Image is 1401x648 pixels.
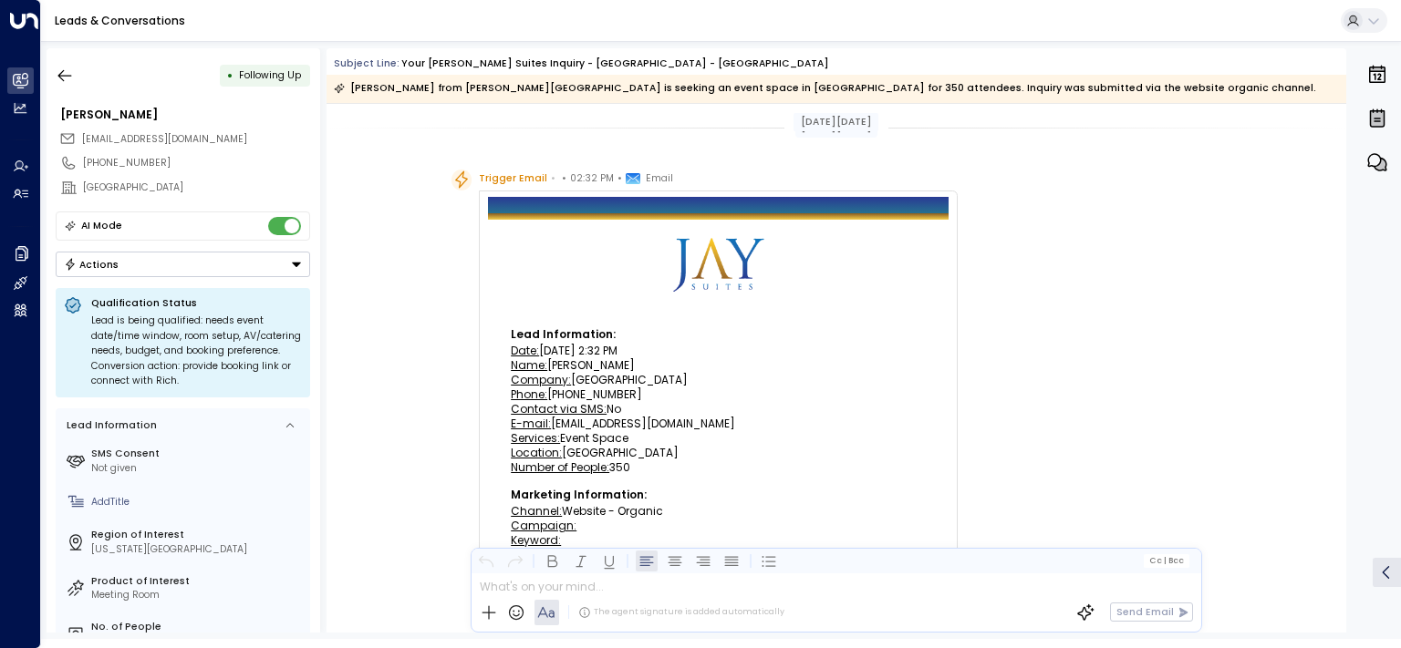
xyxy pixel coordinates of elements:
[562,170,566,188] span: •
[511,518,576,533] u: Campaign:
[227,63,233,87] div: •
[334,79,1316,98] div: [PERSON_NAME] from [PERSON_NAME][GEOGRAPHIC_DATA] is seeking an event space in [GEOGRAPHIC_DATA] ...
[82,132,247,147] span: nm632@cornell.edu
[673,220,764,311] img: Jay Suites logo
[511,503,562,519] u: Channel:
[1144,554,1189,567] button: Cc|Bcc
[794,113,878,131] div: [DATE][DATE]
[646,170,673,188] span: Email
[511,357,547,373] u: Name:
[401,57,829,71] div: Your [PERSON_NAME] Suites Inquiry - [GEOGRAPHIC_DATA] - [GEOGRAPHIC_DATA]
[570,170,614,188] span: 02:32 PM
[91,588,305,602] div: Meeting Room
[83,180,310,195] div: [GEOGRAPHIC_DATA]
[511,445,562,460] u: Location:
[56,252,310,277] div: Button group with a nested menu
[91,296,302,310] p: Qualification Status
[511,401,607,417] u: Contact via SMS:
[334,57,400,70] span: Subject Line:
[511,462,926,473] div: 350
[511,329,926,340] div: Lead Information:
[81,217,122,235] div: AI Mode
[511,430,560,446] u: Services:
[64,258,119,271] div: Actions
[511,372,571,387] u: Company:
[551,170,555,188] span: •
[511,459,609,475] u: Number of People:
[82,132,247,146] span: [EMAIL_ADDRESS][DOMAIN_NAME]
[475,550,497,571] button: Undo
[617,170,622,188] span: •
[578,606,784,619] div: The agent signature is added automatically
[511,345,926,356] div: [DATE] 2:32 PM
[55,13,185,28] a: Leads & Conversations
[511,389,926,400] div: [PHONE_NUMBER]
[511,360,926,371] div: [PERSON_NAME]
[511,404,926,415] div: No
[56,252,310,277] button: Actions
[62,418,157,433] div: Lead Information
[511,433,926,444] div: Event Space
[511,532,561,548] u: Keyword:
[511,416,551,431] u: E-mail:
[511,375,926,386] div: [GEOGRAPHIC_DATA]
[511,343,539,358] u: Date:
[511,386,547,402] u: Phone:
[511,506,926,517] div: Website - Organic
[511,489,926,500] div: Marketing Information:
[83,156,310,170] div: [PHONE_NUMBER]
[1163,556,1166,565] span: |
[91,574,305,589] label: Product of Interest
[91,495,305,509] div: AddTitle
[503,550,525,571] button: Redo
[91,528,305,542] label: Region of Interest
[479,170,547,188] span: Trigger Email
[1149,556,1184,565] span: Cc Bcc
[511,418,926,429] div: [EMAIL_ADDRESS][DOMAIN_NAME]
[91,447,305,461] label: SMS Consent
[60,107,310,123] div: [PERSON_NAME]
[91,620,305,634] label: No. of People
[91,461,305,476] div: Not given
[91,314,302,389] div: Lead is being qualified: needs event date/time window, room setup, AV/catering needs, budget, and...
[239,68,301,82] span: Following Up
[91,542,305,557] div: [US_STATE][GEOGRAPHIC_DATA]
[511,447,926,458] div: [GEOGRAPHIC_DATA]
